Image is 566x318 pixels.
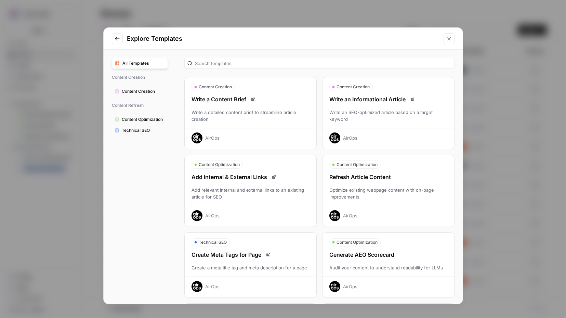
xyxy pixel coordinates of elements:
[122,88,165,94] span: Content Creation
[199,84,232,90] span: Content Creation
[185,251,316,259] div: Create Meta Tags for Page
[185,264,316,271] div: Create a meta title tag and meta description for a page
[205,135,220,141] div: AirOps
[337,239,378,245] span: Content Optimization
[343,283,357,290] div: AirOps
[322,155,455,227] button: Content OptimizationRefresh Article ContentOptimize existing webpage content with on-page improve...
[185,173,316,181] div: Add Internal & External Links
[184,155,317,227] button: Content OptimizationAdd Internal & External LinksRead docsAdd relevant internal and external link...
[195,60,451,67] input: Search templates
[185,95,316,103] div: Write a Content Brief
[205,212,220,219] div: AirOps
[205,283,220,290] div: AirOps
[112,33,123,44] button: Go to previous step
[323,173,454,181] div: Refresh Article Content
[444,33,455,44] button: Close modal
[185,187,316,200] div: Add relevant internal and external links to an existing article for SEO
[185,109,316,123] div: Write a detailed content brief to streamline article creation
[112,114,168,125] button: Content Optimization
[122,60,165,66] span: All Templates
[199,162,240,168] span: Content Optimization
[337,162,378,168] span: Content Optimization
[122,116,165,123] span: Content Optimization
[323,264,454,271] div: Audit your content to understand readability for LLMs
[337,84,370,90] span: Content Creation
[264,251,272,259] a: Read docs
[112,86,168,97] button: Content Creation
[343,212,357,219] div: AirOps
[122,127,165,133] span: Technical SEO
[112,100,168,111] span: Content Refresh
[184,232,317,298] button: Technical SEOCreate Meta Tags for PageRead docsCreate a meta title tag and meta description for a...
[199,239,227,245] span: Technical SEO
[249,95,257,103] a: Read docs
[127,34,439,43] h2: Explore Templates
[112,125,168,136] button: Technical SEO
[408,95,417,103] a: Read docs
[322,232,455,298] button: Content OptimizationGenerate AEO ScorecardAudit your content to understand readability for LLMsAi...
[323,251,454,259] div: Generate AEO Scorecard
[343,135,357,141] div: AirOps
[270,173,278,181] a: Read docs
[184,77,317,149] button: Content CreationWrite a Content BriefRead docsWrite a detailed content brief to streamline articl...
[323,95,454,103] div: Write an Informational Article
[323,109,454,123] div: Write an SEO-optimized article based on a target keyword
[112,58,168,69] button: All Templates
[112,72,168,83] span: Content Creation
[322,77,455,149] button: Content CreationWrite an Informational ArticleRead docsWrite an SEO-optimized article based on a ...
[323,187,454,200] div: Optimize existing webpage content with on-page improvements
